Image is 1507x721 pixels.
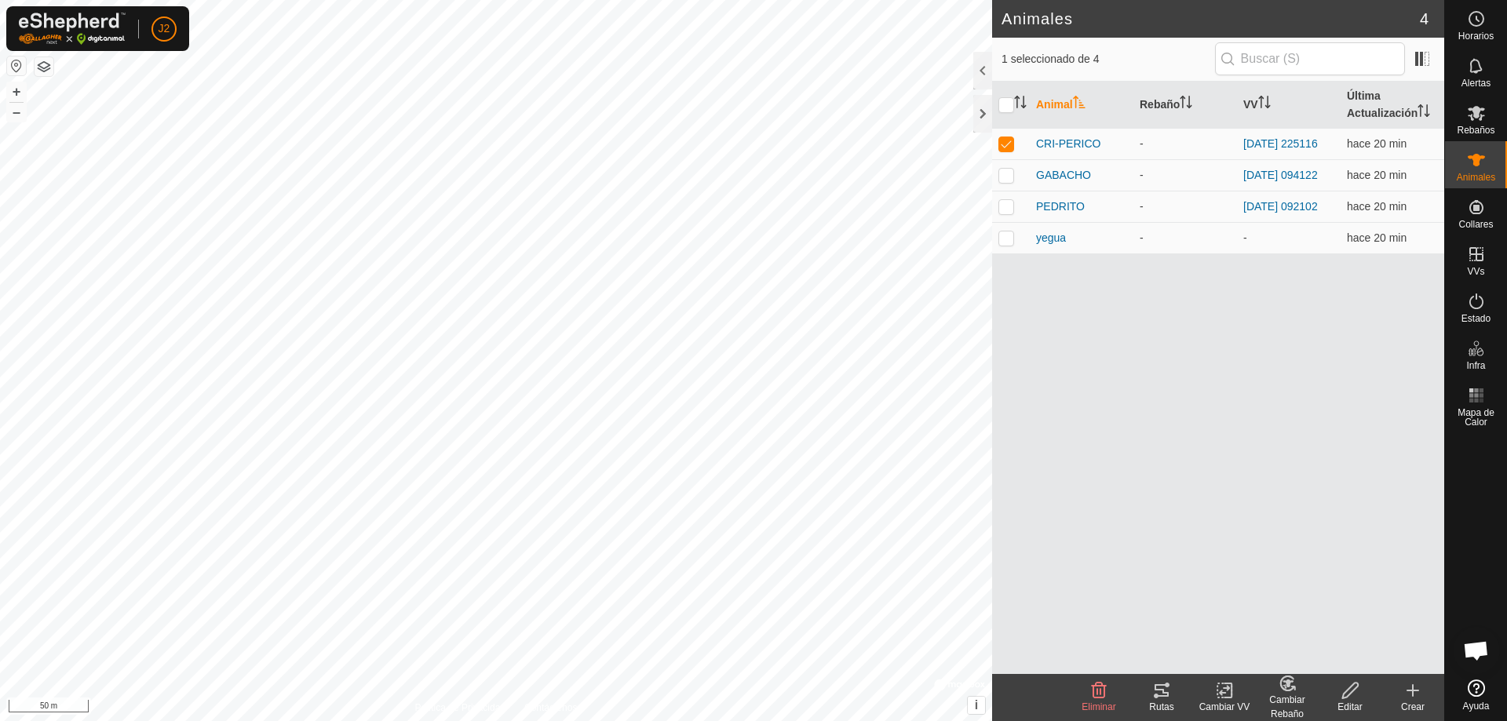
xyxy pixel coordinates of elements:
div: - [1140,198,1231,215]
a: Ayuda [1445,673,1507,717]
span: i [975,698,978,712]
span: Animales [1457,173,1495,182]
a: Política de Privacidad [415,701,505,715]
th: Última Actualización [1341,82,1444,129]
span: CRI-PERICO [1036,136,1100,152]
span: Infra [1466,361,1485,370]
button: – [7,103,26,122]
p-sorticon: Activar para ordenar [1258,98,1271,111]
span: VVs [1467,267,1484,276]
p-sorticon: Activar para ordenar [1418,107,1430,119]
div: Cambiar VV [1193,700,1256,714]
input: Buscar (S) [1215,42,1405,75]
div: Crear [1381,700,1444,714]
div: Rutas [1130,700,1193,714]
th: Rebaño [1133,82,1237,129]
span: 3 sept 2025, 8:33 [1347,200,1407,213]
span: Collares [1458,220,1493,229]
div: - [1140,230,1231,246]
div: - [1140,136,1231,152]
th: Animal [1030,82,1133,129]
span: Eliminar [1082,701,1115,712]
span: 3 sept 2025, 8:33 [1347,231,1407,244]
span: Alertas [1461,78,1491,88]
span: PEDRITO [1036,198,1085,215]
span: Rebaños [1457,126,1494,135]
span: 3 sept 2025, 8:32 [1347,169,1407,181]
div: - [1140,167,1231,184]
button: Restablecer Mapa [7,56,26,75]
span: J2 [159,20,170,37]
h2: Animales [1002,9,1420,28]
span: Horarios [1458,31,1494,41]
div: Editar [1319,700,1381,714]
a: [DATE] 225116 [1243,137,1318,150]
a: Chat abierto [1453,627,1500,674]
button: + [7,82,26,101]
th: VV [1237,82,1341,129]
a: [DATE] 094122 [1243,169,1318,181]
p-sorticon: Activar para ordenar [1014,98,1027,111]
div: Cambiar Rebaño [1256,693,1319,721]
span: 3 sept 2025, 8:33 [1347,137,1407,150]
span: 1 seleccionado de 4 [1002,51,1215,67]
span: Estado [1461,314,1491,323]
p-sorticon: Activar para ordenar [1180,98,1192,111]
span: GABACHO [1036,167,1091,184]
img: Logo Gallagher [19,13,126,45]
a: Contáctenos [524,701,577,715]
span: yegua [1036,230,1066,246]
button: Capas del Mapa [35,57,53,76]
a: [DATE] 092102 [1243,200,1318,213]
app-display-virtual-paddock-transition: - [1243,231,1247,244]
span: 4 [1420,7,1429,31]
button: i [968,697,985,714]
span: Ayuda [1463,701,1490,711]
p-sorticon: Activar para ordenar [1073,98,1086,111]
span: Mapa de Calor [1449,408,1503,427]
